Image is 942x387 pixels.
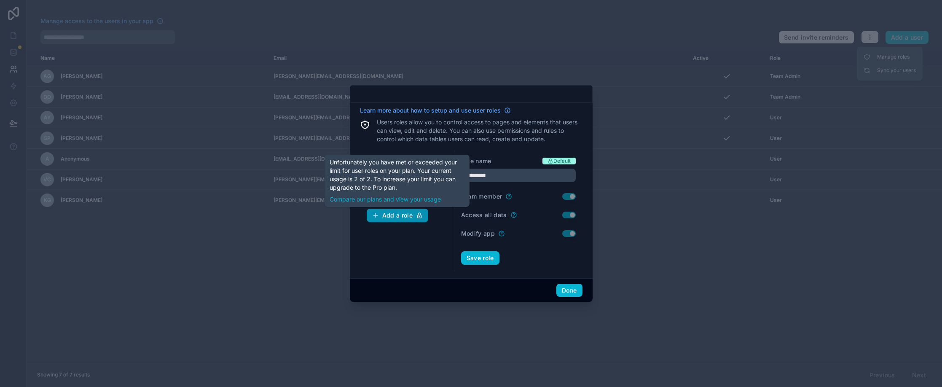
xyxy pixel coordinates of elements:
[367,209,429,222] button: Add a role
[556,284,582,297] button: Done
[360,106,501,115] span: Learn more about how to setup and use user roles
[360,106,511,115] a: Learn more about how to setup and use user roles
[461,192,502,201] label: Team member
[377,118,582,143] p: Users roles allow you to control access to pages and elements that users can view, edit and delet...
[330,158,464,204] div: Unfortunately you have met or exceeded your limit for user roles on your plan. Your current usage...
[461,251,499,265] button: Save role
[330,195,464,204] a: Compare our plans and view your usage
[372,212,423,219] div: Add a role
[461,157,491,165] label: Role name
[553,158,571,164] span: Default
[461,211,507,219] label: Access all data
[461,229,495,238] label: Modify app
